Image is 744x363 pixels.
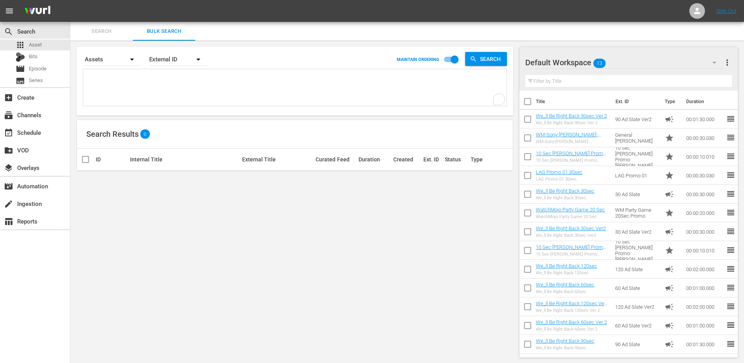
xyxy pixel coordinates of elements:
button: more_vert [723,53,732,72]
div: We_ll Be Right Back 60sec [536,289,594,294]
span: Reports [4,217,13,226]
div: WM-Sony-[PERSON_NAME]-Promo.mov [536,139,609,144]
th: Duration [682,91,728,113]
div: Assets [83,48,141,70]
span: VOD [4,146,13,155]
td: 30 Ad Slate [612,185,662,204]
span: menu [5,6,14,16]
span: Overlays [4,163,13,173]
span: Bits [29,53,37,61]
div: LAG Promo 01 30sec [536,177,583,182]
span: 0 [140,131,150,137]
img: ans4CAIJ8jUAAAAAAAAAAAAAAAAAAAAAAAAgQb4GAAAAAAAAAAAAAAAAAAAAAAAAJMjXAAAAAAAAAAAAAAAAAAAAAAAAgAT5G... [19,2,56,20]
span: Promo [665,208,674,218]
td: 00:01:30.000 [683,110,726,129]
td: 00:00:30.000 [683,185,726,204]
button: Search [465,52,507,66]
div: We_ll Be Right Back 90sec Ver 2 [536,120,607,125]
span: Promo [665,171,674,180]
span: Promo [665,246,674,255]
span: Promo [665,152,674,161]
span: Ad [665,227,674,236]
td: 60 Ad Slate [612,279,662,297]
a: We_ll Be Right Back 30sec Ver2 [536,225,606,231]
span: Automation [4,182,13,191]
a: We_ll Be Right Back 60sec Ver 2 [536,319,607,325]
span: Ad [665,283,674,293]
span: reorder [726,208,735,217]
td: 00:02:00.000 [683,260,726,279]
span: Episode [16,64,25,73]
span: Asset [29,41,42,49]
span: reorder [726,264,735,274]
a: WM-Sony-[PERSON_NAME]-Promo.mov [536,132,601,143]
div: We_ll Be Right Back 120sec Ver 2 [536,308,609,313]
span: reorder [726,189,735,198]
td: 90 Ad Slate Ver2 [612,110,662,129]
span: reorder [726,114,735,123]
a: We_ll Be Right Back 30sec [536,188,594,194]
span: Search [75,27,128,36]
td: 00:00:30.000 [683,222,726,241]
span: Ad [665,265,674,274]
span: Series [16,76,25,86]
span: Series [29,77,43,84]
div: Curated [316,156,335,163]
td: 10 Sec [PERSON_NAME] Promo [PERSON_NAME] [612,241,662,260]
th: Type [660,91,682,113]
td: WM Party Game 20Sec Promo [612,204,662,222]
div: Internal Title [130,156,240,163]
span: reorder [726,133,735,142]
div: Duration [359,156,391,163]
div: Feed [337,156,356,163]
span: Ad [665,340,674,349]
a: Sign Out [716,8,737,14]
td: 00:00:20.000 [683,204,726,222]
td: 30 Ad Slate Ver2 [612,222,662,241]
span: Ad [665,114,674,124]
div: WatchMojo Party Game 20 Sec [536,214,605,219]
textarea: To enrich screen reader interactions, please activate Accessibility in Grammarly extension settings [85,71,507,107]
td: 00:00:30.030 [683,166,726,185]
a: 10 Sec [PERSON_NAME] Promo [PERSON_NAME] [536,244,606,256]
p: MAINTAIN ORDERING [397,57,439,62]
a: WatchMojo Party Game 20 Sec [536,207,605,213]
div: Type [471,156,485,163]
span: Channels [4,111,13,120]
td: General [PERSON_NAME] [612,129,662,147]
a: We_ll Be Right Back 60sec [536,282,594,288]
span: 13 [593,55,606,72]
span: reorder [726,283,735,292]
div: We_ll Be Right Back 60sec Ver 2 [536,327,607,332]
a: LAG Promo 01 30sec [536,169,583,175]
td: 00:01:00.000 [683,316,726,335]
a: We_ll Be Right Back 90sec Ver 2 [536,113,607,119]
span: Search [4,27,13,36]
span: Search [477,52,507,66]
td: 00:01:00.000 [683,279,726,297]
th: Ext. ID [611,91,660,113]
td: 00:02:00.000 [683,297,726,316]
td: 60 Ad Slate Ver2 [612,316,662,335]
span: reorder [726,302,735,311]
a: We_ll Be Right Back 90sec [536,338,594,344]
span: Promo [665,133,674,143]
div: We_ll Be Right Back 30sec [536,195,594,200]
a: We_ll Be Right Back 120sec Ver 2 [536,300,607,312]
div: 10 Sec [PERSON_NAME] Promo [PERSON_NAME] [536,158,609,163]
td: 00:00:30.030 [683,129,726,147]
span: Bulk Search [137,27,191,36]
td: 00:00:10.010 [683,147,726,166]
td: 120 Ad Slate [612,260,662,279]
span: reorder [726,227,735,236]
a: 10 Sec [PERSON_NAME] Promo [PERSON_NAME] [536,150,606,162]
span: Episode [29,65,46,73]
div: ID [96,156,128,163]
div: We_ll Be Right Back 30sec Ver2 [536,233,606,238]
span: reorder [726,339,735,349]
span: reorder [726,320,735,330]
div: We_ll Be Right Back 90sec [536,345,594,350]
span: reorder [726,170,735,180]
div: We_ll Be Right Back 120sec [536,270,597,275]
div: External ID [149,48,208,70]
